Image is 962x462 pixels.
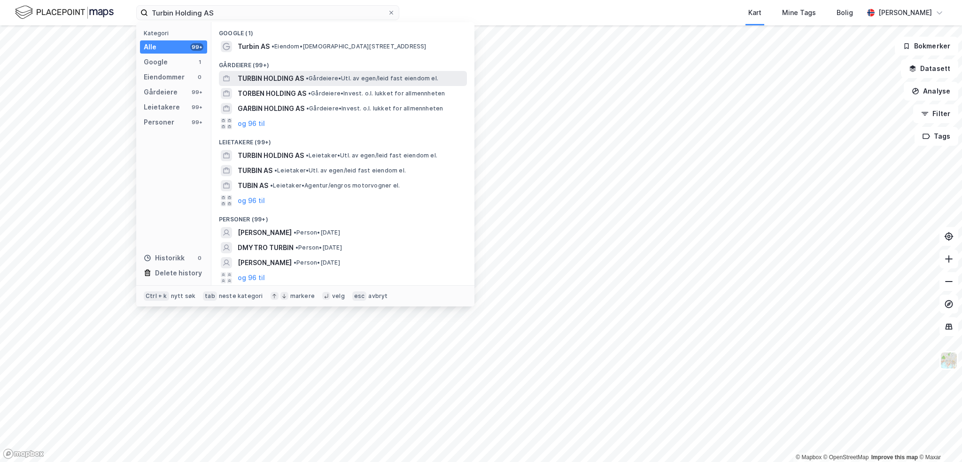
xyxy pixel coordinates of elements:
[238,41,270,52] span: Turbin AS
[238,195,265,206] button: og 96 til
[294,259,340,266] span: Person • [DATE]
[270,182,400,189] span: Leietaker • Agentur/engros motorvogner el.
[272,43,427,50] span: Eiendom • [DEMOGRAPHIC_DATA][STREET_ADDRESS]
[144,117,174,128] div: Personer
[295,244,298,251] span: •
[238,180,268,191] span: TUBIN AS
[895,37,958,55] button: Bokmerker
[196,254,203,262] div: 0
[203,291,217,301] div: tab
[144,56,168,68] div: Google
[915,417,962,462] iframe: Chat Widget
[274,167,406,174] span: Leietaker • Utl. av egen/leid fast eiendom el.
[748,7,761,18] div: Kart
[238,272,265,283] button: og 96 til
[308,90,311,97] span: •
[196,58,203,66] div: 1
[238,103,304,114] span: GARBIN HOLDING AS
[238,227,292,238] span: [PERSON_NAME]
[144,86,178,98] div: Gårdeiere
[211,54,474,71] div: Gårdeiere (99+)
[915,127,958,146] button: Tags
[144,291,169,301] div: Ctrl + k
[190,43,203,51] div: 99+
[3,448,44,459] a: Mapbox homepage
[352,291,367,301] div: esc
[290,292,315,300] div: markere
[796,454,822,461] a: Mapbox
[913,104,958,123] button: Filter
[270,182,273,189] span: •
[332,292,345,300] div: velg
[294,259,296,266] span: •
[306,75,309,82] span: •
[171,292,196,300] div: nytt søk
[211,131,474,148] div: Leietakere (99+)
[144,102,180,113] div: Leietakere
[238,242,294,253] span: DMYTRO TURBIN
[904,82,958,101] button: Analyse
[196,73,203,81] div: 0
[306,75,438,82] span: Gårdeiere • Utl. av egen/leid fast eiendom el.
[190,88,203,96] div: 99+
[238,118,265,129] button: og 96 til
[219,292,263,300] div: neste kategori
[238,257,292,268] span: [PERSON_NAME]
[238,88,306,99] span: TORBEN HOLDING AS
[155,267,202,279] div: Delete history
[144,252,185,264] div: Historikk
[782,7,816,18] div: Mine Tags
[238,73,304,84] span: TURBIN HOLDING AS
[368,292,388,300] div: avbryt
[190,118,203,126] div: 99+
[308,90,445,97] span: Gårdeiere • Invest. o.l. lukket for allmennheten
[295,244,342,251] span: Person • [DATE]
[274,167,277,174] span: •
[294,229,296,236] span: •
[272,43,274,50] span: •
[148,6,388,20] input: Søk på adresse, matrikkel, gårdeiere, leietakere eller personer
[211,22,474,39] div: Google (1)
[940,352,958,369] img: Z
[823,454,869,461] a: OpenStreetMap
[144,41,156,53] div: Alle
[144,30,207,37] div: Kategori
[915,417,962,462] div: Kontrollprogram for chat
[306,152,437,159] span: Leietaker • Utl. av egen/leid fast eiendom el.
[211,208,474,225] div: Personer (99+)
[144,71,185,83] div: Eiendommer
[871,454,918,461] a: Improve this map
[294,229,340,236] span: Person • [DATE]
[238,165,272,176] span: TURBIN AS
[306,152,309,159] span: •
[837,7,853,18] div: Bolig
[306,105,443,112] span: Gårdeiere • Invest. o.l. lukket for allmennheten
[190,103,203,111] div: 99+
[238,150,304,161] span: TURBIN HOLDING AS
[878,7,932,18] div: [PERSON_NAME]
[901,59,958,78] button: Datasett
[306,105,309,112] span: •
[15,4,114,21] img: logo.f888ab2527a4732fd821a326f86c7f29.svg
